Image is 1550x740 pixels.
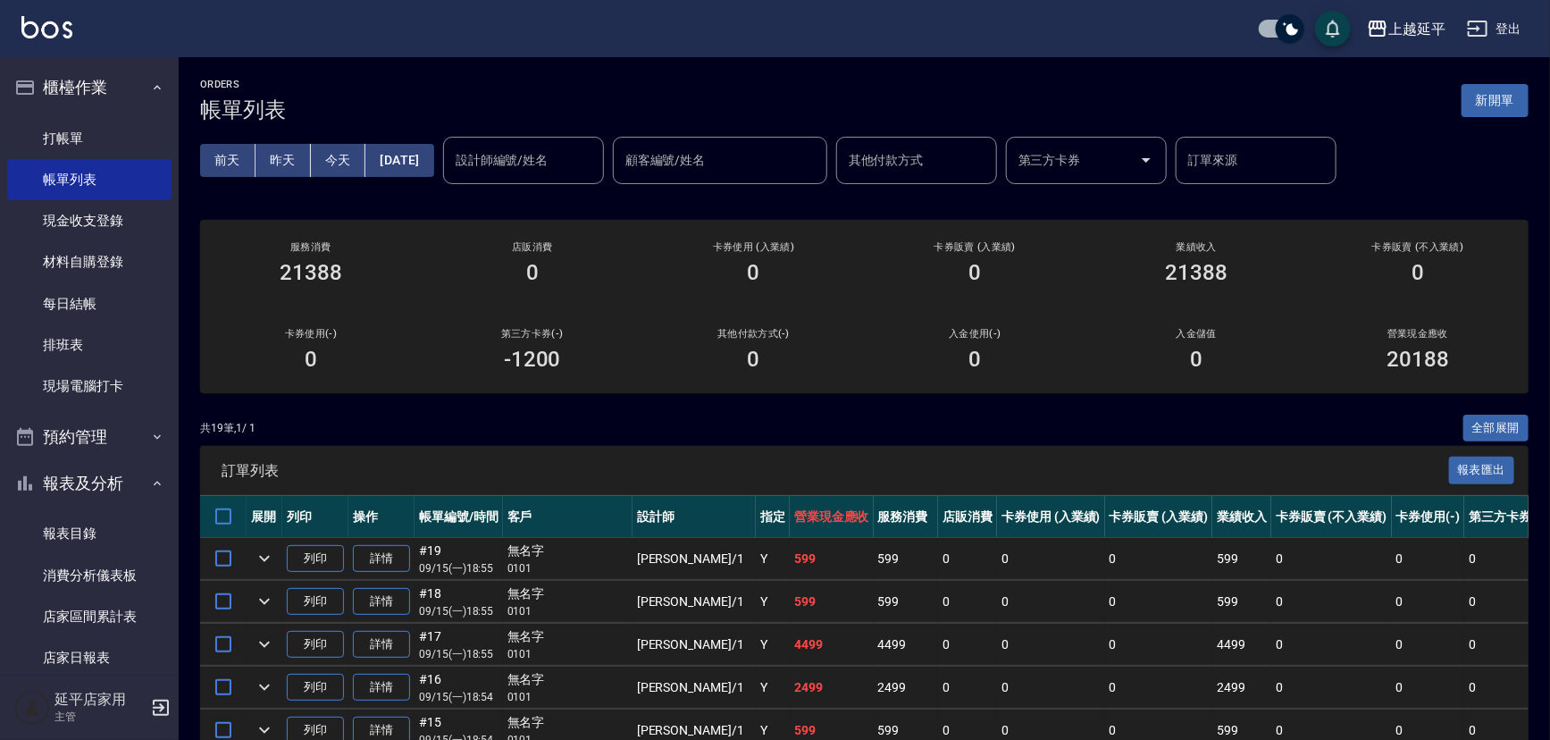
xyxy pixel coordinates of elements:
[222,328,400,340] h2: 卡券使用(-)
[665,328,843,340] h2: 其他付款方式(-)
[507,627,628,646] div: 無名字
[885,241,1064,253] h2: 卡券販賣 (入業績)
[419,646,499,662] p: 09/15 (一) 18:55
[282,496,348,538] th: 列印
[968,347,981,372] h3: 0
[507,542,628,560] div: 無名字
[938,496,997,538] th: 店販消費
[7,283,172,324] a: 每日結帳
[633,667,756,709] td: [PERSON_NAME] /1
[874,667,939,709] td: 2499
[280,260,342,285] h3: 21388
[1360,11,1453,47] button: 上越延平
[1105,581,1213,623] td: 0
[1392,581,1465,623] td: 0
[353,631,410,659] a: 詳情
[1105,667,1213,709] td: 0
[1212,667,1271,709] td: 2499
[938,581,997,623] td: 0
[938,538,997,580] td: 0
[7,414,172,460] button: 預約管理
[1462,91,1529,108] a: 新開單
[790,581,874,623] td: 599
[7,596,172,637] a: 店家區間累計表
[526,260,539,285] h3: 0
[1271,624,1391,666] td: 0
[938,624,997,666] td: 0
[756,496,790,538] th: 指定
[7,200,172,241] a: 現金收支登錄
[756,624,790,666] td: Y
[1449,461,1515,478] a: 報表匯出
[365,144,433,177] button: [DATE]
[1271,496,1391,538] th: 卡券販賣 (不入業績)
[7,241,172,282] a: 材料自購登錄
[507,646,628,662] p: 0101
[1392,538,1465,580] td: 0
[997,496,1105,538] th: 卡券使用 (入業績)
[7,460,172,507] button: 報表及分析
[1388,18,1445,40] div: 上越延平
[885,328,1064,340] h2: 入金使用(-)
[1392,624,1465,666] td: 0
[353,588,410,616] a: 詳情
[1105,538,1213,580] td: 0
[1464,624,1550,666] td: 0
[997,667,1105,709] td: 0
[7,64,172,111] button: 櫃檯作業
[507,560,628,576] p: 0101
[415,496,503,538] th: 帳單編號/時間
[790,496,874,538] th: 營業現金應收
[748,260,760,285] h3: 0
[1212,581,1271,623] td: 599
[311,144,366,177] button: 今天
[353,674,410,702] a: 詳情
[7,324,172,366] a: 排班表
[54,709,146,725] p: 主管
[287,674,344,702] button: 列印
[1464,496,1550,538] th: 第三方卡券(-)
[1392,667,1465,709] td: 0
[419,689,499,705] p: 09/15 (一) 18:54
[997,624,1105,666] td: 0
[7,366,172,407] a: 現場電腦打卡
[874,581,939,623] td: 599
[415,581,503,623] td: #18
[633,624,756,666] td: [PERSON_NAME] /1
[1387,347,1449,372] h3: 20188
[1464,581,1550,623] td: 0
[507,713,628,732] div: 無名字
[222,241,400,253] h3: 服務消費
[507,689,628,705] p: 0101
[1462,84,1529,117] button: 新開單
[1464,538,1550,580] td: 0
[200,79,286,90] h2: ORDERS
[748,347,760,372] h3: 0
[348,496,415,538] th: 操作
[633,538,756,580] td: [PERSON_NAME] /1
[1412,260,1424,285] h3: 0
[415,667,503,709] td: #16
[1105,496,1213,538] th: 卡券販賣 (入業績)
[415,538,503,580] td: #19
[790,538,874,580] td: 599
[256,144,311,177] button: 昨天
[287,631,344,659] button: 列印
[997,538,1105,580] td: 0
[874,538,939,580] td: 599
[247,496,282,538] th: 展開
[21,16,72,38] img: Logo
[415,624,503,666] td: #17
[7,513,172,554] a: 報表目錄
[200,97,286,122] h3: 帳單列表
[874,624,939,666] td: 4499
[1165,260,1227,285] h3: 21388
[1463,415,1529,442] button: 全部展開
[443,241,622,253] h2: 店販消費
[14,690,50,726] img: Person
[1107,241,1286,253] h2: 業績收入
[1460,13,1529,46] button: 登出
[7,555,172,596] a: 消費分析儀表板
[287,588,344,616] button: 列印
[938,667,997,709] td: 0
